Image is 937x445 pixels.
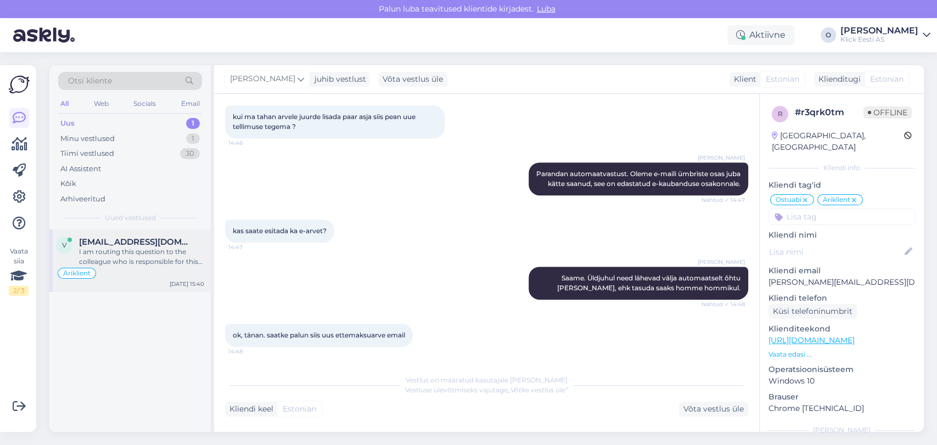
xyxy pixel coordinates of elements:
[768,163,915,173] div: Kliendi info
[768,403,915,414] p: Chrome [TECHNICAL_ID]
[840,26,918,35] div: [PERSON_NAME]
[769,246,902,258] input: Lisa nimi
[768,323,915,335] p: Klienditeekond
[60,148,114,159] div: Tiimi vestlused
[814,74,861,85] div: Klienditugi
[9,74,30,95] img: Askly Logo
[679,402,748,416] div: Võta vestlus üle
[534,4,559,14] span: Luba
[186,118,200,129] div: 1
[405,386,568,394] span: Vestluse ülevõtmiseks vajutage
[772,130,904,153] div: [GEOGRAPHIC_DATA], [GEOGRAPHIC_DATA]
[768,265,915,277] p: Kliendi email
[698,258,745,266] span: [PERSON_NAME]
[727,25,794,45] div: Aktiivne
[730,74,756,85] div: Klient
[768,292,915,304] p: Kliendi telefon
[536,170,742,188] span: Parandan automaatvastust. Oleme e-maili ümbriste osas juba kätte saanud, see on edastatud e-kauba...
[768,350,915,359] p: Vaata edasi ...
[378,72,447,87] div: Võta vestlus üle
[9,246,29,296] div: Vaata siia
[702,300,745,308] span: Nähtud ✓ 14:48
[863,106,912,119] span: Offline
[508,386,568,394] i: „Võtke vestlus üle”
[228,243,270,251] span: 14:47
[776,196,801,203] span: Ostuabi
[870,74,904,85] span: Estonian
[821,27,836,43] div: O
[768,391,915,403] p: Brauser
[60,194,105,205] div: Arhiveeritud
[228,139,270,147] span: 14:46
[180,148,200,159] div: 30
[62,241,66,249] span: v
[283,403,316,415] span: Estonian
[79,237,193,247] span: viljar@pimekurdid.ee
[557,274,742,292] span: Saame. Üldjuhul need lähevad välja automaatselt õhtu [PERSON_NAME], ehk tasuda saaks homme hommikul.
[60,164,101,174] div: AI Assistent
[778,110,783,118] span: r
[840,26,930,44] a: [PERSON_NAME]Klick Eesti AS
[230,73,295,85] span: [PERSON_NAME]
[105,213,156,223] span: Uued vestlused
[79,247,204,267] div: I am routing this question to the colleague who is responsible for this topic. The reply might ta...
[186,133,200,144] div: 1
[795,106,863,119] div: # r3qrk0tm
[840,35,918,44] div: Klick Eesti AS
[698,154,745,162] span: [PERSON_NAME]
[233,331,405,339] span: ok, tänan. saatke palun siis uus ettemaksuarve email
[768,304,857,319] div: Küsi telefoninumbrit
[702,196,745,204] span: Nähtud ✓ 14:47
[406,376,568,384] span: Vestlus on määratud kasutajale [PERSON_NAME]
[768,335,855,345] a: [URL][DOMAIN_NAME]
[58,97,71,111] div: All
[63,270,91,277] span: Äriklient
[768,425,915,435] div: [PERSON_NAME]
[179,97,202,111] div: Email
[60,118,75,129] div: Uus
[768,209,915,225] input: Lisa tag
[60,178,76,189] div: Kõik
[768,179,915,191] p: Kliendi tag'id
[225,403,273,415] div: Kliendi keel
[92,97,111,111] div: Web
[768,277,915,288] p: [PERSON_NAME][EMAIL_ADDRESS][DOMAIN_NAME]
[768,229,915,241] p: Kliendi nimi
[310,74,366,85] div: juhib vestlust
[228,347,270,356] span: 14:48
[768,375,915,387] p: Windows 10
[60,133,115,144] div: Minu vestlused
[768,364,915,375] p: Operatsioonisüsteem
[823,196,850,203] span: Äriklient
[766,74,799,85] span: Estonian
[131,97,158,111] div: Socials
[233,227,327,235] span: kas saate esitada ka e-arvet?
[233,112,417,131] span: kui ma tahan arvele juurde lisada paar asja siis pean uue tellimuse tegema ?
[170,280,204,288] div: [DATE] 15:40
[68,75,112,87] span: Otsi kliente
[9,286,29,296] div: 2 / 3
